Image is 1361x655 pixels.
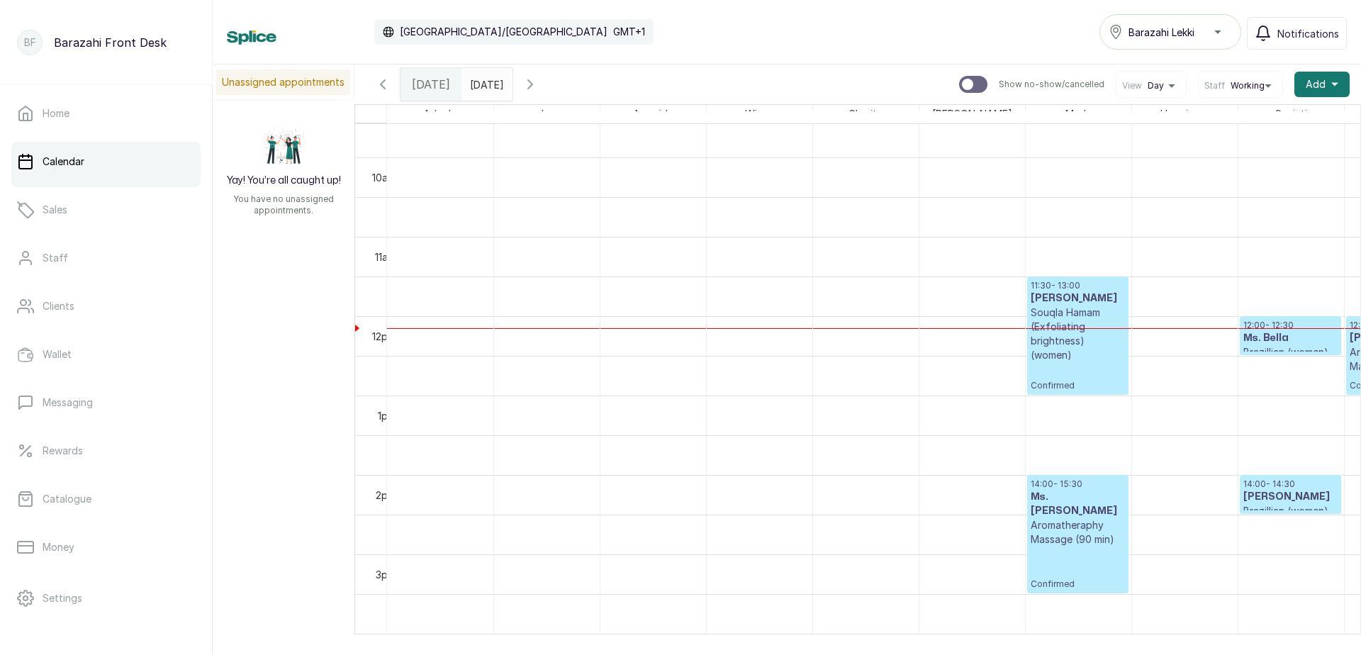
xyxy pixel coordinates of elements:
[43,106,69,121] p: Home
[1231,80,1265,91] span: Working
[43,155,84,169] p: Calendar
[11,142,201,181] a: Calendar
[221,194,346,216] p: You have no unassigned appointments.
[11,286,201,326] a: Clients
[630,105,676,123] span: Ayomide
[54,34,167,51] p: Barazahi Front Desk
[1306,77,1326,91] span: Add
[1099,14,1241,50] button: Barazahi Lekki
[1243,504,1338,518] p: Brazillian (women)
[43,396,93,410] p: Messaging
[1122,80,1180,91] button: ViewDay
[1243,478,1338,490] p: 14:00 - 14:30
[1122,80,1142,91] span: View
[1204,80,1277,91] button: StaffWorking
[373,567,398,582] div: 3pm
[227,174,341,188] h2: Yay! You’re all caught up!
[1063,105,1094,123] span: Made
[1243,345,1338,359] p: Brazillian (women)
[11,383,201,422] a: Messaging
[1031,547,1125,590] p: Confirmed
[11,238,201,278] a: Staff
[1204,80,1225,91] span: Staff
[1158,105,1212,123] span: Happiness
[401,68,461,101] div: [DATE]
[1128,25,1194,40] span: Barazahi Lekki
[1031,280,1125,291] p: 11:30 - 13:00
[43,251,68,265] p: Staff
[43,203,67,217] p: Sales
[369,170,398,185] div: 10am
[43,540,74,554] p: Money
[11,190,201,230] a: Sales
[1031,518,1125,547] p: Aromatheraphy Massage (90 min)
[11,94,201,133] a: Home
[1031,306,1125,362] p: Souqla Hamam (Exfoliating brightness) (women)
[369,329,398,344] div: 12pm
[372,250,398,264] div: 11am
[1243,331,1338,345] h3: Ms. Bella
[400,25,607,39] p: [GEOGRAPHIC_DATA]/[GEOGRAPHIC_DATA]
[11,527,201,567] a: Money
[11,335,201,374] a: Wallet
[929,105,1015,123] span: [PERSON_NAME]
[43,347,72,362] p: Wallet
[11,431,201,471] a: Rewards
[1294,72,1350,97] button: Add
[613,25,645,39] p: GMT+1
[1243,320,1338,331] p: 12:00 - 12:30
[24,35,36,50] p: BF
[412,76,450,93] span: [DATE]
[1272,105,1310,123] span: Suciati
[11,479,201,519] a: Catalogue
[1031,490,1125,518] h3: Ms. [PERSON_NAME]
[420,105,459,123] span: Adeola
[1148,80,1164,91] span: Day
[999,79,1104,90] p: Show no-show/cancelled
[1243,490,1338,504] h3: [PERSON_NAME]
[742,105,777,123] span: Wizzy
[535,105,559,123] span: Joy
[43,492,91,506] p: Catalogue
[846,105,885,123] span: Charity
[1031,291,1125,306] h3: [PERSON_NAME]
[43,591,82,605] p: Settings
[1247,17,1347,50] button: Notifications
[43,444,83,458] p: Rewards
[1031,478,1125,490] p: 14:00 - 15:30
[375,408,398,423] div: 1pm
[373,488,398,503] div: 2pm
[1277,26,1339,41] span: Notifications
[1031,362,1125,391] p: Confirmed
[43,299,74,313] p: Clients
[11,578,201,618] a: Settings
[216,69,350,95] p: Unassigned appointments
